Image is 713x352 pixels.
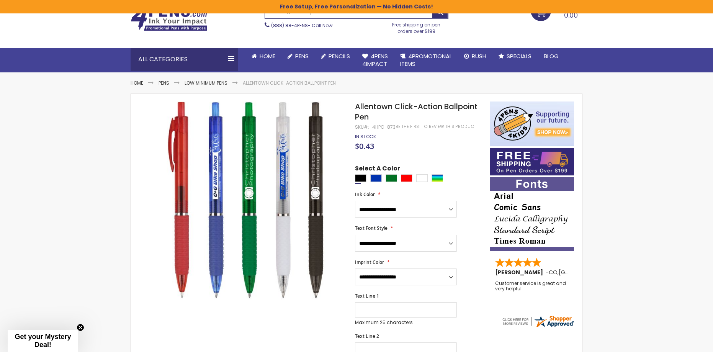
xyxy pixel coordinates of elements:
div: Green [386,174,397,182]
span: Text Font Style [355,225,388,231]
a: Pencils [315,48,356,65]
span: Specials [507,52,531,60]
span: Pencils [329,52,350,60]
a: 4PROMOTIONALITEMS [394,48,458,73]
span: In stock [355,133,376,140]
img: 4pens 4 kids [490,102,574,146]
span: Ink Color [355,191,375,198]
a: (888) 88-4PENS [271,22,308,29]
img: Allentown Click-Action Ballpoint Pen [146,101,345,300]
div: Availability [355,134,376,140]
span: Imprint Color [355,259,384,265]
p: Maximum 25 characters [355,319,457,326]
li: Allentown Click-Action Ballpoint Pen [243,80,336,86]
span: [GEOGRAPHIC_DATA] [559,269,615,276]
span: Allentown Click-Action Ballpoint Pen [355,101,478,122]
span: $0.43 [355,141,374,151]
span: 4Pens 4impact [362,52,388,68]
span: - , [546,269,615,276]
a: Home [245,48,281,65]
span: Pens [295,52,309,60]
strong: SKU [355,124,369,130]
a: Specials [492,48,538,65]
a: Rush [458,48,492,65]
span: 0.00 [564,10,578,20]
div: All Categories [131,48,238,71]
a: 4pens.com certificate URL [501,323,575,330]
img: font-personalization-examples [490,177,574,251]
div: Black [355,174,366,182]
div: White [416,174,428,182]
a: 4Pens4impact [356,48,394,73]
a: Pens [281,48,315,65]
span: 4PROMOTIONAL ITEMS [400,52,452,68]
span: Rush [472,52,486,60]
div: Red [401,174,412,182]
a: Low Minimum Pens [185,80,227,86]
div: 4HPC-873 [372,124,396,130]
span: Get your Mystery Deal! [15,333,71,349]
a: Be the first to review this product [396,124,476,129]
span: Home [260,52,275,60]
span: Text Line 1 [355,293,379,299]
button: Close teaser [77,324,84,331]
div: Assorted [432,174,443,182]
a: Home [131,80,143,86]
div: Customer service is great and very helpful [495,281,569,297]
span: CO [549,269,558,276]
a: Pens [159,80,169,86]
img: 4Pens Custom Pens and Promotional Products [131,7,207,31]
span: Text Line 2 [355,333,379,339]
div: Free shipping on pen orders over $199 [384,19,449,34]
img: Free shipping on orders over $199 [490,148,574,175]
span: [PERSON_NAME] [495,269,546,276]
span: Blog [544,52,559,60]
div: Get your Mystery Deal!Close teaser [8,330,78,352]
span: Select A Color [355,164,400,175]
a: Blog [538,48,565,65]
div: Blue [370,174,382,182]
span: - Call Now! [271,22,334,29]
img: 4pens.com widget logo [501,314,575,328]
